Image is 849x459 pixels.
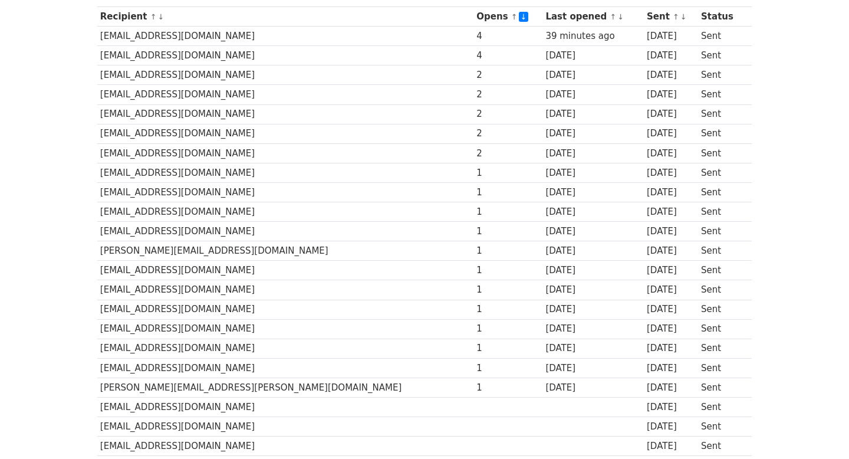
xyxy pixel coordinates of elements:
td: [EMAIL_ADDRESS][DOMAIN_NAME] [97,27,474,46]
div: [DATE] [647,264,695,277]
td: [EMAIL_ADDRESS][DOMAIN_NAME] [97,182,474,202]
td: [EMAIL_ADDRESS][DOMAIN_NAME] [97,202,474,222]
td: Sent [698,104,745,124]
td: Sent [698,222,745,241]
td: [PERSON_NAME][EMAIL_ADDRESS][DOMAIN_NAME] [97,241,474,261]
div: [DATE] [545,225,641,238]
div: [DATE] [647,49,695,63]
div: 2 [476,127,539,140]
a: ↓ [519,12,529,22]
a: ↑ [511,12,518,21]
td: [EMAIL_ADDRESS][DOMAIN_NAME] [97,85,474,104]
td: Sent [698,65,745,85]
div: [DATE] [545,264,641,277]
div: 1 [476,205,539,219]
div: 1 [476,283,539,297]
div: [DATE] [545,107,641,121]
div: [DATE] [647,322,695,336]
div: [DATE] [545,342,641,355]
div: 1 [476,303,539,316]
div: [DATE] [647,127,695,140]
td: Sent [698,143,745,163]
td: Sent [698,124,745,143]
div: [DATE] [545,244,641,258]
td: [EMAIL_ADDRESS][DOMAIN_NAME] [97,319,474,339]
td: Sent [698,241,745,261]
div: [DATE] [647,166,695,180]
a: ↓ [680,12,687,21]
td: [EMAIL_ADDRESS][DOMAIN_NAME] [97,339,474,358]
a: ↑ [673,12,679,21]
a: ↑ [610,12,616,21]
td: Sent [698,319,745,339]
div: 39 minutes ago [545,29,641,43]
div: [DATE] [647,283,695,297]
td: Sent [698,358,745,378]
td: [EMAIL_ADDRESS][DOMAIN_NAME] [97,163,474,182]
div: 2 [476,107,539,121]
div: 1 [476,381,539,395]
td: Sent [698,163,745,182]
div: [DATE] [545,322,641,336]
div: [DATE] [545,127,641,140]
div: [DATE] [545,205,641,219]
td: [EMAIL_ADDRESS][DOMAIN_NAME] [97,358,474,378]
td: Sent [698,339,745,358]
div: 4 [476,29,539,43]
div: [DATE] [647,362,695,375]
div: [DATE] [647,420,695,434]
div: 1 [476,166,539,180]
div: [DATE] [647,401,695,414]
th: Recipient [97,7,474,27]
td: [PERSON_NAME][EMAIL_ADDRESS][PERSON_NAME][DOMAIN_NAME] [97,378,474,397]
div: [DATE] [545,362,641,375]
td: [EMAIL_ADDRESS][DOMAIN_NAME] [97,143,474,163]
div: [DATE] [647,107,695,121]
td: Sent [698,378,745,397]
div: 2 [476,147,539,160]
td: Sent [698,417,745,437]
div: [DATE] [647,186,695,199]
td: [EMAIL_ADDRESS][DOMAIN_NAME] [97,46,474,65]
div: [DATE] [545,68,641,82]
div: Chat Widget [790,402,849,459]
div: [DATE] [545,88,641,101]
div: [DATE] [647,147,695,160]
th: Opens [474,7,543,27]
div: 2 [476,88,539,101]
div: 1 [476,342,539,355]
td: Sent [698,85,745,104]
td: [EMAIL_ADDRESS][DOMAIN_NAME] [97,280,474,300]
th: Status [698,7,745,27]
td: [EMAIL_ADDRESS][DOMAIN_NAME] [97,397,474,417]
div: [DATE] [647,244,695,258]
td: [EMAIL_ADDRESS][DOMAIN_NAME] [97,417,474,437]
div: 1 [476,322,539,336]
div: 4 [476,49,539,63]
td: [EMAIL_ADDRESS][DOMAIN_NAME] [97,104,474,124]
div: [DATE] [647,205,695,219]
div: [DATE] [647,440,695,453]
a: ↓ [157,12,164,21]
div: 1 [476,264,539,277]
td: Sent [698,280,745,300]
td: Sent [698,27,745,46]
div: [DATE] [545,283,641,297]
a: ↑ [150,12,157,21]
div: [DATE] [647,303,695,316]
div: [DATE] [545,166,641,180]
td: [EMAIL_ADDRESS][DOMAIN_NAME] [97,261,474,280]
div: 1 [476,186,539,199]
div: 1 [476,362,539,375]
td: Sent [698,46,745,65]
td: Sent [698,182,745,202]
div: 1 [476,244,539,258]
td: [EMAIL_ADDRESS][DOMAIN_NAME] [97,437,474,456]
div: [DATE] [647,29,695,43]
a: ↓ [617,12,624,21]
td: [EMAIL_ADDRESS][DOMAIN_NAME] [97,222,474,241]
div: 1 [476,225,539,238]
td: Sent [698,437,745,456]
td: Sent [698,397,745,417]
div: [DATE] [545,381,641,395]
